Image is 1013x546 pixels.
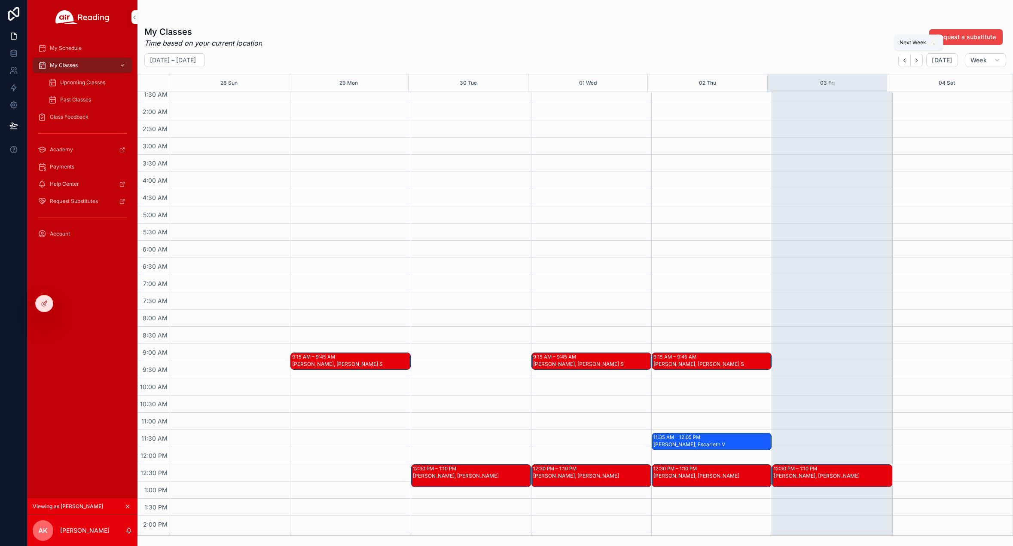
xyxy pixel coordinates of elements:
[141,297,170,304] span: 7:30 AM
[820,74,835,92] button: 03 Fri
[50,62,78,69] span: My Classes
[140,108,170,115] span: 2:00 AM
[33,159,132,175] a: Payments
[532,465,651,487] div: 12:30 PM – 1:10 PM[PERSON_NAME], [PERSON_NAME]
[653,353,699,360] div: 9:15 AM – 9:45 AM
[533,353,578,360] div: 9:15 AM – 9:45 AM
[141,211,170,218] span: 5:00 AM
[33,109,132,125] a: Class Feedback
[33,193,132,209] a: Request Substitutes
[138,400,170,408] span: 10:30 AM
[653,361,771,368] div: [PERSON_NAME], [PERSON_NAME] S
[60,526,110,535] p: [PERSON_NAME]
[138,452,170,459] span: 12:00 PM
[292,361,409,368] div: [PERSON_NAME], [PERSON_NAME] S
[772,465,891,487] div: 12:30 PM – 1:10 PM[PERSON_NAME], [PERSON_NAME]
[33,40,132,56] a: My Schedule
[50,181,79,187] span: Help Center
[532,353,651,369] div: 9:15 AM – 9:45 AM[PERSON_NAME], [PERSON_NAME] S
[140,177,170,184] span: 4:00 AM
[413,465,458,472] div: 12:30 PM – 1:10 PM
[50,163,74,170] span: Payments
[33,58,132,73] a: My Classes
[142,91,170,98] span: 1:30 AM
[652,353,771,369] div: 9:15 AM – 9:45 AM[PERSON_NAME], [PERSON_NAME] S
[140,314,170,322] span: 8:00 AM
[699,74,716,92] button: 02 Thu
[140,263,170,270] span: 6:30 AM
[27,34,137,253] div: scrollable content
[60,96,91,103] span: Past Classes
[142,486,170,494] span: 1:00 PM
[653,434,702,441] div: 11:35 AM – 12:05 PM
[139,417,170,425] span: 11:00 AM
[931,39,937,46] span: .
[33,176,132,192] a: Help Center
[911,54,923,67] button: Next
[533,361,650,368] div: [PERSON_NAME], [PERSON_NAME] S
[140,194,170,201] span: 4:30 AM
[141,228,170,236] span: 5:30 AM
[33,142,132,157] a: Academy
[50,198,98,205] span: Request Substitutes
[533,465,579,472] div: 12:30 PM – 1:10 PM
[652,433,771,450] div: 11:35 AM – 12:05 PM[PERSON_NAME], Escarleth V
[939,74,955,92] button: 04 Sat
[33,226,132,242] a: Account
[50,113,88,120] span: Class Feedback
[43,92,132,107] a: Past Classes
[926,53,958,67] button: [DATE]
[150,56,196,64] h2: [DATE] – [DATE]
[652,465,771,487] div: 12:30 PM – 1:10 PM[PERSON_NAME], [PERSON_NAME]
[50,45,82,52] span: My Schedule
[141,280,170,287] span: 7:00 AM
[220,74,238,92] button: 28 Sun
[140,142,170,150] span: 3:00 AM
[138,383,170,390] span: 10:00 AM
[43,75,132,90] a: Upcoming Classes
[774,472,891,479] div: [PERSON_NAME], [PERSON_NAME]
[412,465,531,487] div: 12:30 PM – 1:10 PM[PERSON_NAME], [PERSON_NAME]
[50,230,70,237] span: Account
[141,521,170,528] span: 2:00 PM
[900,39,926,46] span: Next Week
[140,125,170,132] span: 2:30 AM
[139,435,170,442] span: 11:30 AM
[138,469,170,476] span: 12:30 PM
[965,53,1006,67] button: Week
[653,472,771,479] div: [PERSON_NAME], [PERSON_NAME]
[140,160,170,167] span: 3:30 AM
[38,525,48,536] span: AK
[653,441,771,448] div: [PERSON_NAME], Escarleth V
[144,38,262,48] em: Time based on your current location
[142,503,170,511] span: 1:30 PM
[339,74,358,92] button: 29 Mon
[898,54,911,67] button: Back
[291,353,410,369] div: 9:15 AM – 9:45 AM[PERSON_NAME], [PERSON_NAME] S
[970,56,987,64] span: Week
[460,74,477,92] button: 30 Tue
[140,366,170,373] span: 9:30 AM
[140,331,170,339] span: 8:30 AM
[292,353,337,360] div: 9:15 AM – 9:45 AM
[929,29,1003,45] button: Request a substitute
[653,465,699,472] div: 12:30 PM – 1:10 PM
[579,74,597,92] button: 01 Wed
[774,465,819,472] div: 12:30 PM – 1:10 PM
[55,10,110,24] img: App logo
[60,79,105,86] span: Upcoming Classes
[413,472,530,479] div: [PERSON_NAME], [PERSON_NAME]
[533,472,650,479] div: [PERSON_NAME], [PERSON_NAME]
[932,56,952,64] span: [DATE]
[144,26,262,38] h1: My Classes
[33,503,103,510] span: Viewing as [PERSON_NAME]
[140,245,170,253] span: 6:00 AM
[50,146,73,153] span: Academy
